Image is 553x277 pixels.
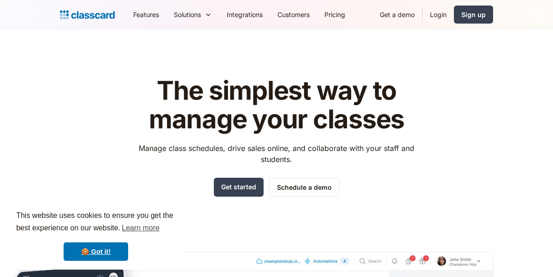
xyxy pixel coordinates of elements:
[174,10,201,19] div: Solutions
[130,77,423,133] h1: The simplest way to manage your classes
[270,4,317,25] a: Customers
[372,4,422,25] a: Get a demo
[126,4,166,25] a: Features
[317,4,353,25] a: Pricing
[454,6,493,24] a: Sign up
[269,178,340,197] a: Schedule a demo
[64,242,128,261] a: dismiss cookie message
[16,210,176,235] span: This website uses cookies to ensure you get the best experience on our website.
[130,143,423,165] p: Manage class schedules, drive sales online, and collaborate with your staff and students.
[120,221,161,235] a: learn more about cookies
[7,201,184,270] div: cookieconsent
[60,8,115,21] a: Logo
[166,4,219,25] div: Solutions
[214,178,264,197] a: Get started
[219,4,270,25] a: Integrations
[461,10,486,19] div: Sign up
[423,4,454,25] a: Login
